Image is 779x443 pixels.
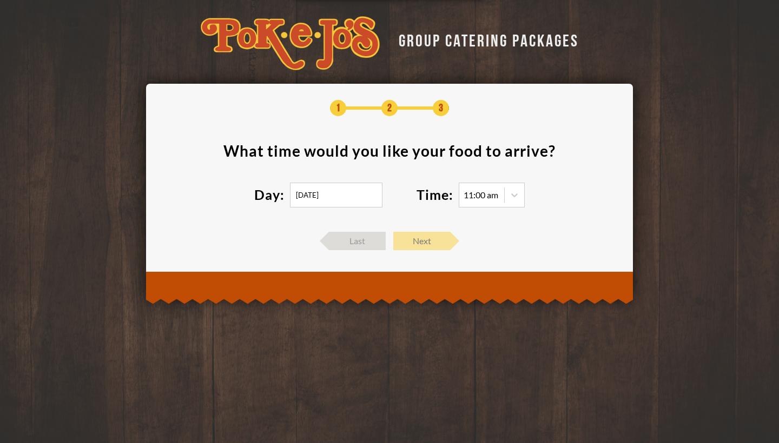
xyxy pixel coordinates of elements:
label: Time: [417,188,453,202]
img: logo-34603ddf.svg [201,16,380,70]
label: Day: [254,188,285,202]
span: Next [393,232,450,250]
span: 1 [330,100,346,116]
span: 3 [433,100,449,116]
div: 11:00 am [464,191,498,199]
span: Last [329,232,386,250]
span: 2 [381,100,398,116]
div: GROUP CATERING PACKAGES [391,28,579,49]
div: What time would you like your food to arrive ? [223,143,556,158]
